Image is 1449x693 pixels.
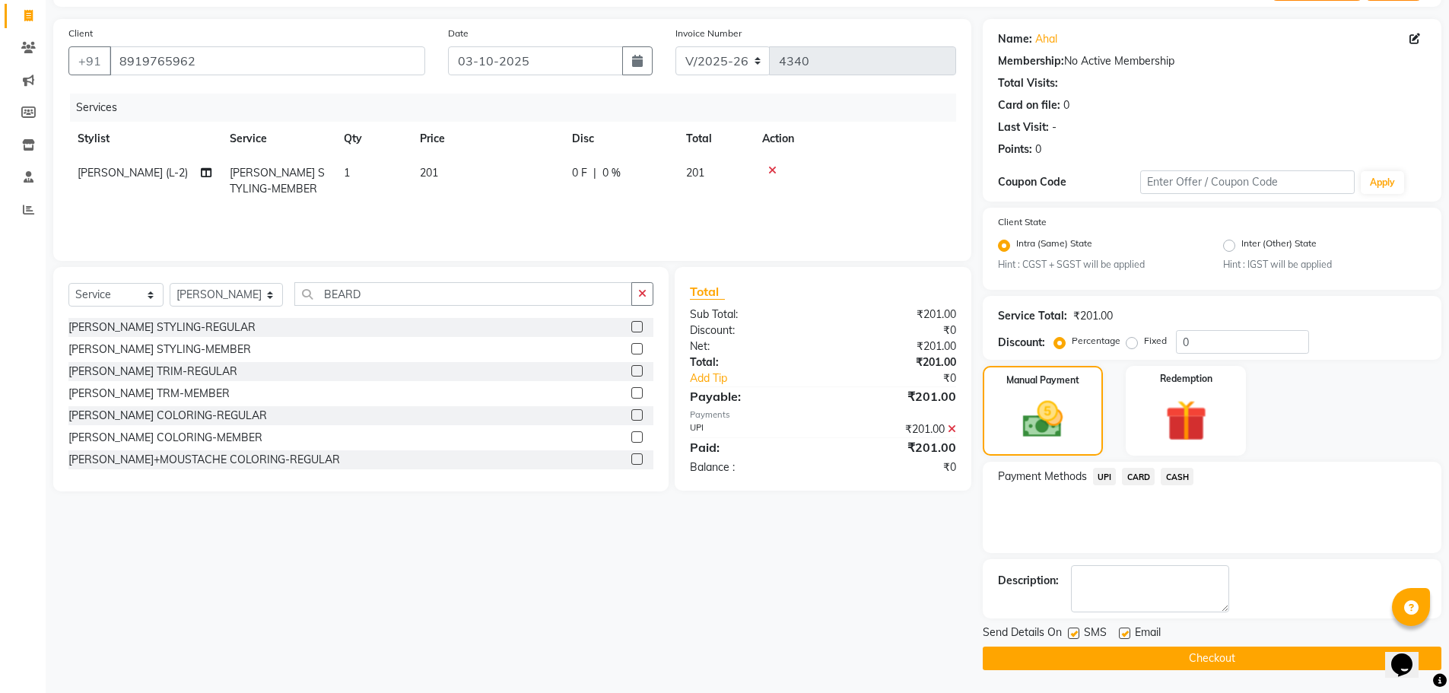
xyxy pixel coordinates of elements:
[68,122,221,156] th: Stylist
[998,97,1060,113] div: Card on file:
[70,94,968,122] div: Services
[1052,119,1057,135] div: -
[823,387,968,405] div: ₹201.00
[1006,374,1079,387] label: Manual Payment
[823,323,968,339] div: ₹0
[294,282,633,306] input: Search or Scan
[1035,31,1057,47] a: Ahal
[1152,395,1220,447] img: _gift.svg
[998,53,1426,69] div: No Active Membership
[823,339,968,354] div: ₹201.00
[110,46,425,75] input: Search by Name/Mobile/Email/Code
[678,354,823,370] div: Total:
[68,386,230,402] div: [PERSON_NAME] TRM-MEMBER
[411,122,563,156] th: Price
[678,387,823,405] div: Payable:
[686,166,704,180] span: 201
[68,342,251,358] div: [PERSON_NAME] STYLING-MEMBER
[563,122,677,156] th: Disc
[998,335,1045,351] div: Discount:
[335,122,411,156] th: Qty
[678,323,823,339] div: Discount:
[68,27,93,40] label: Client
[998,573,1059,589] div: Description:
[823,421,968,437] div: ₹201.00
[1072,334,1120,348] label: Percentage
[68,430,262,446] div: [PERSON_NAME] COLORING-MEMBER
[678,438,823,456] div: Paid:
[998,141,1032,157] div: Points:
[68,46,111,75] button: +91
[998,258,1201,272] small: Hint : CGST + SGST will be applied
[68,408,267,424] div: [PERSON_NAME] COLORING-REGULAR
[1223,258,1426,272] small: Hint : IGST will be applied
[1093,468,1117,485] span: UPI
[983,625,1062,644] span: Send Details On
[221,122,335,156] th: Service
[1084,625,1107,644] span: SMS
[78,166,188,180] span: [PERSON_NAME] (L-2)
[823,307,968,323] div: ₹201.00
[998,308,1067,324] div: Service Total:
[678,459,823,475] div: Balance :
[998,119,1049,135] div: Last Visit:
[678,370,847,386] a: Add Tip
[998,174,1141,190] div: Coupon Code
[847,370,968,386] div: ₹0
[448,27,469,40] label: Date
[1241,237,1317,255] label: Inter (Other) State
[678,421,823,437] div: UPI
[998,75,1058,91] div: Total Visits:
[593,165,596,181] span: |
[1035,141,1041,157] div: 0
[420,166,438,180] span: 201
[753,122,956,156] th: Action
[1160,372,1212,386] label: Redemption
[68,452,340,468] div: [PERSON_NAME]+MOUSTACHE COLORING-REGULAR
[823,438,968,456] div: ₹201.00
[998,215,1047,229] label: Client State
[1063,97,1069,113] div: 0
[572,165,587,181] span: 0 F
[998,469,1087,485] span: Payment Methods
[678,307,823,323] div: Sub Total:
[677,122,753,156] th: Total
[1140,170,1355,194] input: Enter Offer / Coupon Code
[1361,171,1404,194] button: Apply
[998,53,1064,69] div: Membership:
[230,166,325,196] span: [PERSON_NAME] STYLING-MEMBER
[1122,468,1155,485] span: CARD
[602,165,621,181] span: 0 %
[690,408,955,421] div: Payments
[1135,625,1161,644] span: Email
[823,354,968,370] div: ₹201.00
[690,284,725,300] span: Total
[68,364,237,380] div: [PERSON_NAME] TRIM-REGULAR
[1073,308,1113,324] div: ₹201.00
[344,166,350,180] span: 1
[998,31,1032,47] div: Name:
[823,459,968,475] div: ₹0
[983,647,1441,670] button: Checkout
[1385,632,1434,678] iframe: chat widget
[678,339,823,354] div: Net:
[675,27,742,40] label: Invoice Number
[1010,396,1076,443] img: _cash.svg
[1144,334,1167,348] label: Fixed
[68,319,256,335] div: [PERSON_NAME] STYLING-REGULAR
[1016,237,1092,255] label: Intra (Same) State
[1161,468,1193,485] span: CASH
